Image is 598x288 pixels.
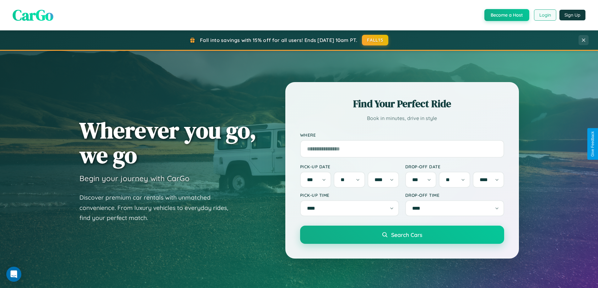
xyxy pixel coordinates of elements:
label: Where [300,132,504,138]
span: Fall into savings with 15% off for all users! Ends [DATE] 10am PT. [200,37,357,43]
label: Pick-up Time [300,192,399,198]
label: Drop-off Time [405,192,504,198]
p: Discover premium car rentals with unmatched convenience. From luxury vehicles to everyday rides, ... [79,192,236,223]
div: Give Feedback [590,131,595,157]
div: Open Intercom Messenger [6,267,21,282]
label: Pick-up Date [300,164,399,169]
button: Sign Up [559,10,585,20]
button: Login [534,9,556,21]
span: Search Cars [391,231,422,238]
button: FALL15 [362,35,388,45]
button: Become a Host [484,9,529,21]
label: Drop-off Date [405,164,504,169]
h3: Begin your journey with CarGo [79,174,190,183]
h2: Find Your Perfect Ride [300,97,504,111]
p: Book in minutes, drive in style [300,114,504,123]
h1: Wherever you go, we go [79,118,256,167]
button: Search Cars [300,226,504,244]
span: CarGo [13,5,53,25]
